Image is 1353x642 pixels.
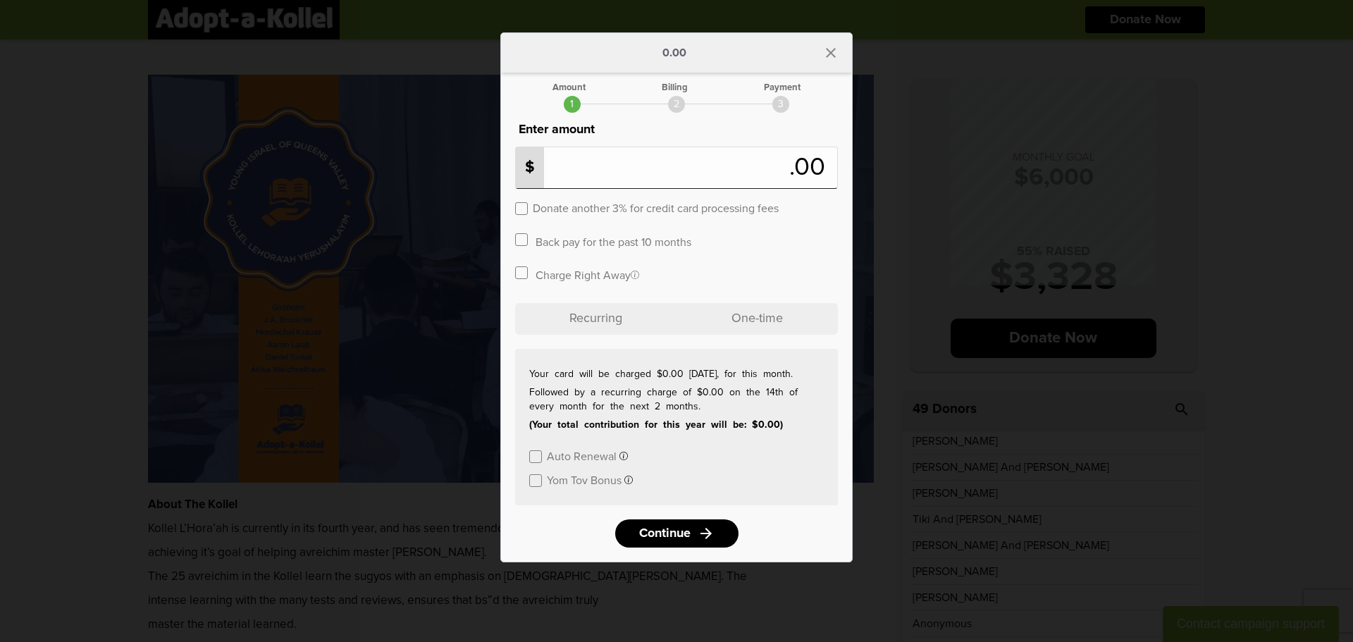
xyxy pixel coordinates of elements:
[529,418,824,432] p: (Your total contribution for this year will be: $0.00)
[536,268,639,281] label: Charge Right Away
[662,47,686,58] p: 0.00
[668,96,685,113] div: 2
[529,367,824,381] p: Your card will be charged $0.00 [DATE], for this month.
[547,449,628,462] button: Auto Renewal
[698,525,715,542] i: arrow_forward
[529,385,824,414] p: Followed by a recurring charge of $0.00 on the 14th of every month for the next 2 months.
[515,303,676,335] p: Recurring
[639,527,691,540] span: Continue
[552,83,586,92] div: Amount
[676,303,838,335] p: One-time
[516,147,544,188] p: $
[662,83,688,92] div: Billing
[547,449,617,462] label: Auto Renewal
[515,120,838,140] p: Enter amount
[789,155,832,180] span: .00
[615,519,739,548] a: Continuearrow_forward
[536,235,691,248] label: Back pay for the past 10 months
[764,83,801,92] div: Payment
[547,473,622,486] label: Yom Tov Bonus
[547,473,633,486] button: Yom Tov Bonus
[772,96,789,113] div: 3
[822,44,839,61] i: close
[564,96,581,113] div: 1
[533,201,779,214] label: Donate another 3% for credit card processing fees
